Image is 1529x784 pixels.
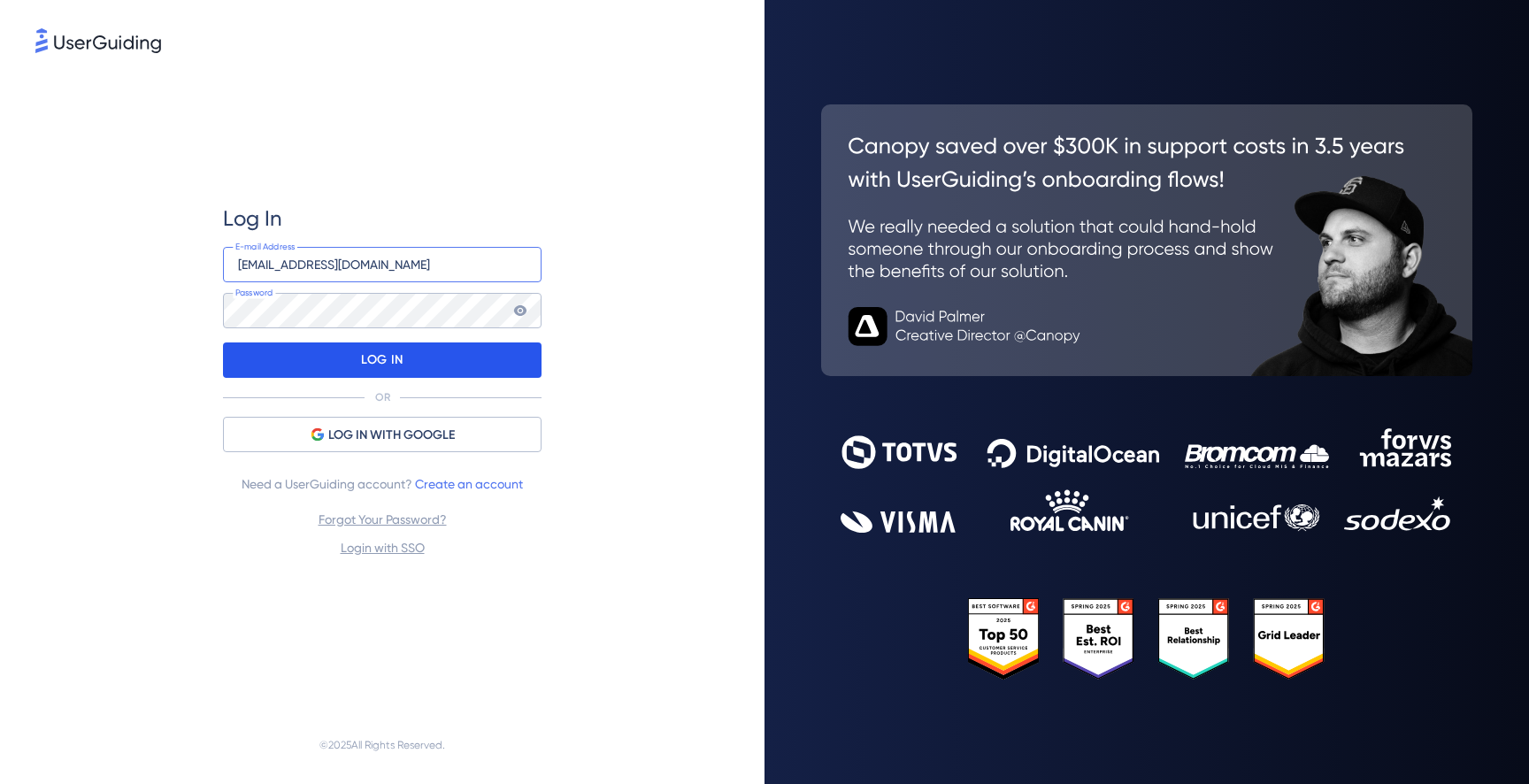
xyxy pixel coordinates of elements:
img: 25303e33045975176eb484905ab012ff.svg [968,598,1326,680]
p: LOG IN [361,346,403,374]
a: Login with SSO [341,541,425,555]
p: OR [375,390,390,404]
img: 8faab4ba6bc7696a72372aa768b0286c.svg [35,28,161,53]
img: 26c0aa7c25a843aed4baddd2b5e0fa68.svg [821,104,1472,377]
span: Need a UserGuiding account? [242,473,523,495]
input: example@company.com [223,247,542,282]
span: © 2025 All Rights Reserved. [319,734,445,756]
span: LOG IN WITH GOOGLE [328,425,455,446]
a: Forgot Your Password? [319,512,447,527]
a: Create an account [415,477,523,491]
img: 9302ce2ac39453076f5bc0f2f2ca889b.svg [841,428,1453,533]
span: Log In [223,204,282,233]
